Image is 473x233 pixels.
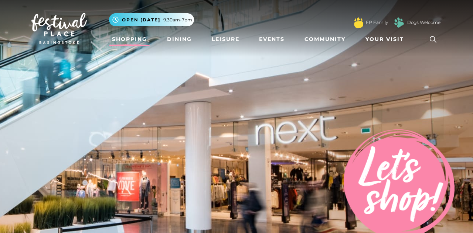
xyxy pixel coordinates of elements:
button: Open [DATE] 9.30am-7pm [109,13,194,26]
a: Community [302,32,348,46]
span: 9.30am-7pm [163,17,192,23]
a: Dining [164,32,195,46]
span: Open [DATE] [122,17,160,23]
a: Your Visit [363,32,411,46]
a: Dogs Welcome! [407,19,442,26]
span: Your Visit [365,35,404,43]
a: Leisure [209,32,242,46]
a: Events [256,32,287,46]
a: FP Family [366,19,388,26]
img: Festival Place Logo [31,13,87,44]
a: Shopping [109,32,150,46]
